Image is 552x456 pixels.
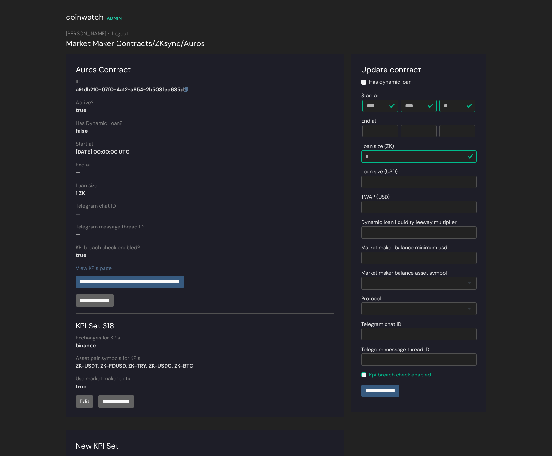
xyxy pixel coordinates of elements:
[108,30,109,37] span: ·
[76,190,85,197] strong: 1 ZK
[66,11,104,23] div: coinwatch
[76,107,87,114] strong: true
[361,142,394,150] label: Loan size (ZK)
[76,354,140,362] label: Asset pair symbols for KPIs
[369,371,431,379] label: Kpi breach check enabled
[76,64,334,76] div: Auros Contract
[76,78,80,86] label: ID
[76,375,130,383] label: Use market maker data
[361,346,429,353] label: Telegram message thread ID
[76,210,80,217] strong: —
[369,78,411,86] label: Has dynamic loan
[76,383,87,390] strong: true
[76,128,88,134] strong: false
[76,99,93,106] label: Active?
[76,223,144,231] label: Telegram message thread ID
[66,15,122,21] a: coinwatch ADMIN
[361,269,447,277] label: Market maker balance asset symbol
[76,202,116,210] label: Telegram chat ID
[181,38,184,48] span: /
[361,64,477,76] div: Update contract
[361,168,398,176] label: Loan size (USD)
[361,117,376,125] label: End at
[66,30,486,38] div: [PERSON_NAME]
[76,244,140,252] label: KPI breach check enabled?
[76,161,91,169] label: End at
[76,140,93,148] label: Start at
[76,342,96,349] strong: binance
[361,218,457,226] label: Dynamic loan liquidity leeway multiplier
[76,252,87,259] strong: true
[76,395,93,408] a: Edit
[361,92,379,100] label: Start at
[76,363,193,369] strong: ZK-USDT, ZK-FDUSD, ZK-TRY, ZK-USDC, ZK-BTC
[76,231,80,238] strong: —
[66,38,486,49] div: Market Maker Contracts ZKsync Auros
[76,334,120,342] label: Exchanges for KPIs
[76,313,334,332] div: KPI Set 318
[361,295,381,302] label: Protocol
[361,193,390,201] label: TWAP (USD)
[76,86,188,93] strong: a91db210-07f0-4a12-a854-2b503fee635d
[76,169,80,176] strong: —
[76,182,97,190] label: Loan size
[76,148,129,155] strong: [DATE] 00:00:00 UTC
[361,320,401,328] label: Telegram chat ID
[112,30,128,37] a: Logout
[76,119,122,127] label: Has Dynamic Loan?
[152,38,155,48] span: /
[76,265,112,272] a: View KPIs page
[361,244,447,252] label: Market maker balance minimum usd
[107,15,122,22] div: ADMIN
[76,440,334,452] div: New KPI Set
